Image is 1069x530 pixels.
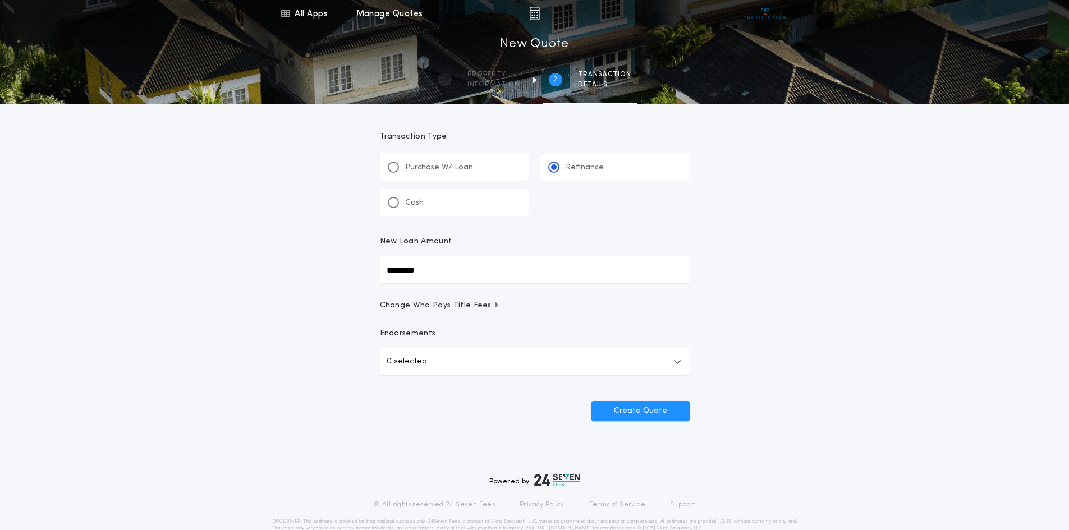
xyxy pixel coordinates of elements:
p: © All rights reserved. 24|Seven Fees [374,500,495,509]
a: Support [670,500,695,509]
input: New Loan Amount [380,256,690,283]
p: New Loan Amount [380,236,452,247]
p: Endorsements [380,328,690,339]
p: Transaction Type [380,131,690,142]
p: Cash [405,197,424,209]
a: Terms of Service [589,500,645,509]
span: Change Who Pays Title Fees [380,300,501,311]
p: Purchase W/ Loan [405,162,473,173]
img: img [529,7,540,20]
img: vs-icon [744,8,786,19]
img: logo [534,473,580,487]
button: Change Who Pays Title Fees [380,300,690,311]
h2: 2 [553,75,557,84]
span: Transaction [578,70,631,79]
div: Powered by [489,473,580,487]
button: Create Quote [591,401,690,421]
p: 0 selected [387,355,427,368]
span: Property [467,70,520,79]
h1: New Quote [500,35,568,53]
span: information [467,80,520,89]
p: Refinance [566,162,604,173]
a: Privacy Policy [520,500,565,509]
span: details [578,80,631,89]
button: 0 selected [380,348,690,375]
